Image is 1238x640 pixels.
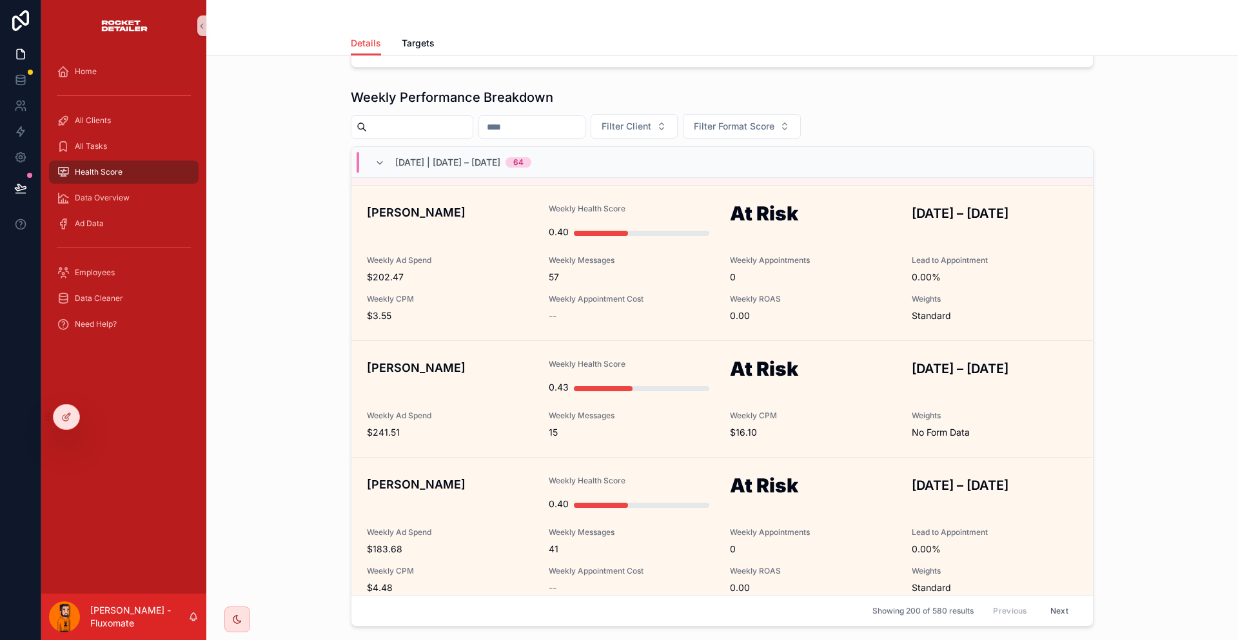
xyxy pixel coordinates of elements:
span: 0.00% [912,271,1078,284]
span: Weekly Ad Spend [367,527,533,538]
span: Lead to Appointment [912,527,1078,538]
span: Weights [912,294,1078,304]
span: $202.47 [367,271,533,284]
a: [PERSON_NAME]Weekly Health Score0.40At Risk[DATE] – [DATE]Weekly Ad Spend$202.47Weekly Messages57... [351,185,1093,340]
a: Employees [49,261,199,284]
div: scrollable content [41,52,206,351]
span: 57 [549,271,715,284]
img: App logo [100,15,148,36]
span: Weekly ROAS [730,566,896,576]
a: [PERSON_NAME]Weekly Health Score0.40At Risk[DATE] – [DATE]Weekly Ad Spend$183.68Weekly Messages41... [351,457,1093,612]
span: Weekly CPM [730,411,896,421]
a: Details [351,32,381,56]
a: Data Cleaner [49,287,199,310]
span: Weekly Appointment Cost [549,294,715,304]
span: Showing 200 of 580 results [872,605,974,616]
h3: [DATE] – [DATE] [912,476,1078,495]
span: -- [549,309,556,322]
span: Weekly Health Score [549,476,715,486]
span: Weekly Appointment Cost [549,566,715,576]
a: [PERSON_NAME]Weekly Health Score0.43At Risk[DATE] – [DATE]Weekly Ad Spend$241.51Weekly Messages15... [351,340,1093,457]
h3: [DATE] – [DATE] [912,359,1078,378]
span: Home [75,66,97,77]
a: Targets [402,32,435,57]
span: No Form Data [912,426,970,439]
span: Targets [402,37,435,50]
span: 0.00 [730,309,896,322]
h3: [DATE] – [DATE] [912,204,1078,223]
div: 0.40 [549,219,569,245]
span: Employees [75,267,115,278]
h4: [PERSON_NAME] [367,476,533,493]
span: Lead to Appointment [912,255,1078,266]
span: All Clients [75,115,111,126]
span: 0 [730,543,896,556]
span: 0 [730,271,896,284]
span: $16.10 [730,426,896,439]
button: Select Button [683,114,801,139]
h4: [PERSON_NAME] [367,204,533,221]
div: 0.43 [549,374,569,400]
span: Ad Data [75,218,104,229]
span: Filter Format Score [694,120,774,133]
span: 15 [549,426,715,439]
span: All Tasks [75,141,107,151]
span: $4.48 [367,581,533,594]
span: [DATE] | [DATE] – [DATE] [395,156,500,169]
h1: At Risk [730,204,896,228]
h4: [PERSON_NAME] [367,359,533,376]
span: Weekly CPM [367,294,533,304]
span: 0.00 [730,581,896,594]
span: Weekly Health Score [549,359,715,369]
h1: At Risk [730,476,896,500]
p: [PERSON_NAME] - Fluxomate [90,604,188,630]
span: Weights [912,566,1078,576]
button: Next [1041,601,1077,621]
a: Data Overview [49,186,199,209]
h1: At Risk [730,359,896,383]
span: Standard [912,581,951,594]
span: Weekly Messages [549,527,715,538]
div: 64 [513,157,524,168]
a: Home [49,60,199,83]
span: Data Overview [75,193,130,203]
span: Weights [912,411,1078,421]
span: Weekly ROAS [730,294,896,304]
span: Weekly Ad Spend [367,411,533,421]
span: Weekly Appointments [730,255,896,266]
span: 41 [549,543,715,556]
button: Select Button [591,114,678,139]
span: Weekly Messages [549,255,715,266]
div: 0.40 [549,491,569,517]
span: 0.00% [912,543,1078,556]
span: $3.55 [367,309,533,322]
a: Ad Data [49,212,199,235]
span: Weekly Appointments [730,527,896,538]
span: Weekly CPM [367,566,533,576]
span: Standard [912,309,951,322]
span: Weekly Messages [549,411,715,421]
span: Weekly Health Score [549,204,715,214]
a: All Clients [49,109,199,132]
span: Details [351,37,381,50]
span: $241.51 [367,426,533,439]
span: Data Cleaner [75,293,123,304]
h1: Weekly Performance Breakdown [351,88,553,106]
span: $183.68 [367,543,533,556]
span: Filter Client [602,120,651,133]
a: Health Score [49,160,199,184]
span: Weekly Ad Spend [367,255,533,266]
span: Health Score [75,167,123,177]
a: All Tasks [49,135,199,158]
span: -- [549,581,556,594]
